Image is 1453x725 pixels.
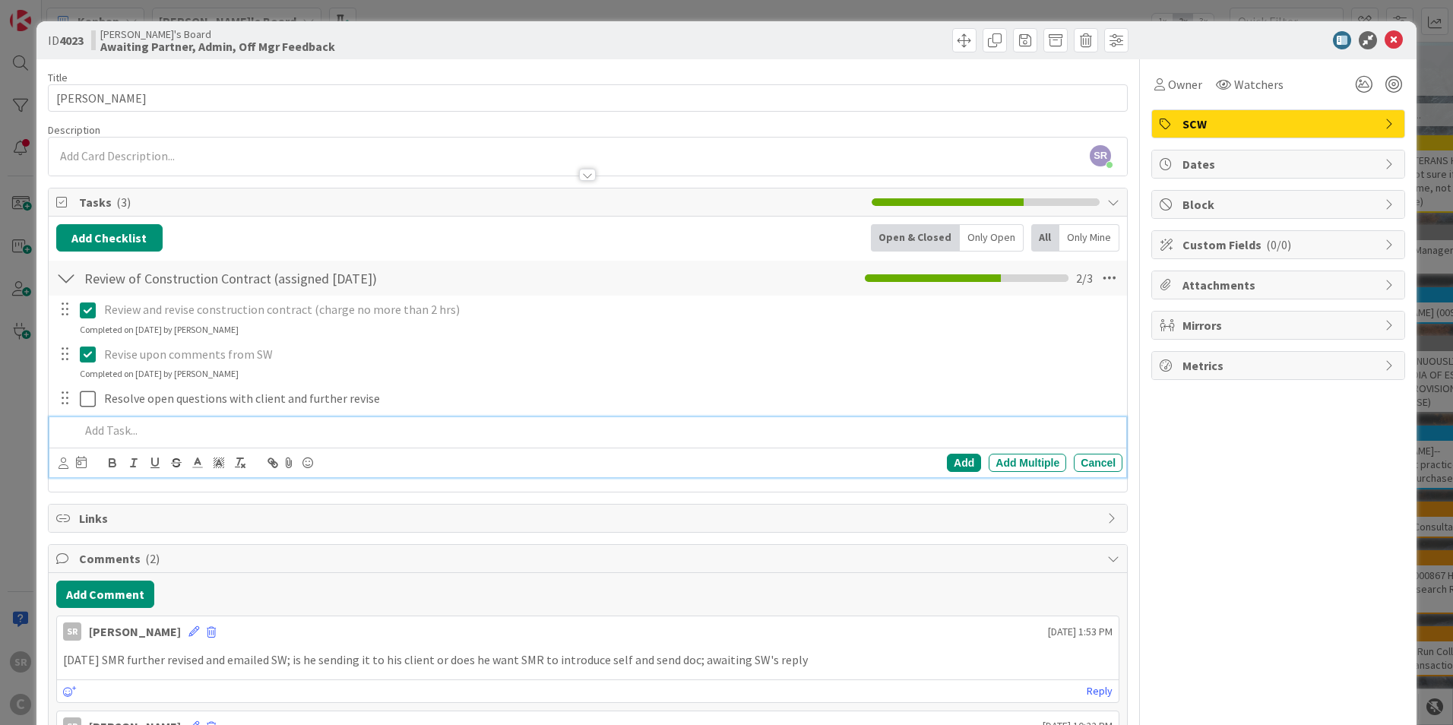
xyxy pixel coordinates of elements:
[1182,155,1377,173] span: Dates
[1266,237,1291,252] span: ( 0/0 )
[63,622,81,641] div: SR
[989,454,1066,472] div: Add Multiple
[80,323,239,337] div: Completed on [DATE] by [PERSON_NAME]
[80,367,239,381] div: Completed on [DATE] by [PERSON_NAME]
[1182,195,1377,214] span: Block
[1182,115,1377,133] span: SCW
[100,28,335,40] span: [PERSON_NAME]'s Board
[79,549,1100,568] span: Comments
[1168,75,1202,93] span: Owner
[1182,356,1377,375] span: Metrics
[100,40,335,52] b: Awaiting Partner, Admin, Off Mgr Feedback
[1182,236,1377,254] span: Custom Fields
[48,123,100,137] span: Description
[48,71,68,84] label: Title
[1182,276,1377,294] span: Attachments
[89,622,181,641] div: [PERSON_NAME]
[1076,269,1093,287] span: 2 / 3
[947,454,981,472] div: Add
[1074,454,1122,472] div: Cancel
[63,651,1113,669] p: [DATE] SMR further revised and emailed SW; is he sending it to his client or does he want SMR to ...
[1234,75,1284,93] span: Watchers
[1059,224,1119,252] div: Only Mine
[1087,682,1113,701] a: Reply
[79,509,1100,527] span: Links
[104,390,1116,407] p: Resolve open questions with client and further revise
[116,195,131,210] span: ( 3 )
[145,551,160,566] span: ( 2 )
[104,346,1116,363] p: Revise upon comments from SW
[1048,624,1113,640] span: [DATE] 1:53 PM
[871,224,960,252] div: Open & Closed
[59,33,84,48] b: 4023
[79,193,864,211] span: Tasks
[1090,145,1111,166] span: SR
[48,84,1128,112] input: type card name here...
[960,224,1024,252] div: Only Open
[56,581,154,608] button: Add Comment
[1031,224,1059,252] div: All
[104,301,1116,318] p: Review and revise construction contract (charge no more than 2 hrs)
[1182,316,1377,334] span: Mirrors
[79,264,421,292] input: Add Checklist...
[56,224,163,252] button: Add Checklist
[48,31,84,49] span: ID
